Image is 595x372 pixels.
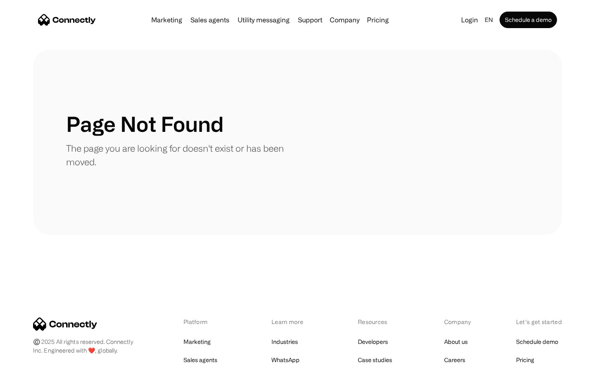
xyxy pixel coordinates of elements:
[364,17,392,23] a: Pricing
[516,317,562,326] div: Let’s get started
[295,17,326,23] a: Support
[183,354,217,366] a: Sales agents
[516,336,558,348] a: Schedule demo
[358,336,388,348] a: Developers
[330,14,359,26] div: Company
[148,17,186,23] a: Marketing
[444,354,465,366] a: Careers
[66,112,224,136] h1: Page Not Found
[358,354,392,366] a: Case studies
[66,141,297,169] p: The page you are looking for doesn't exist or has been moved.
[8,357,50,369] aside: Language selected: English
[444,317,473,326] div: Company
[234,17,293,23] a: Utility messaging
[271,354,300,366] a: WhatsApp
[458,14,481,26] a: Login
[187,17,233,23] a: Sales agents
[358,317,401,326] div: Resources
[183,317,228,326] div: Platform
[485,14,493,26] div: en
[271,336,298,348] a: Industries
[444,336,468,348] a: About us
[271,317,315,326] div: Learn more
[500,12,557,28] a: Schedule a demo
[183,336,211,348] a: Marketing
[516,354,534,366] a: Pricing
[17,358,50,369] ul: Language list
